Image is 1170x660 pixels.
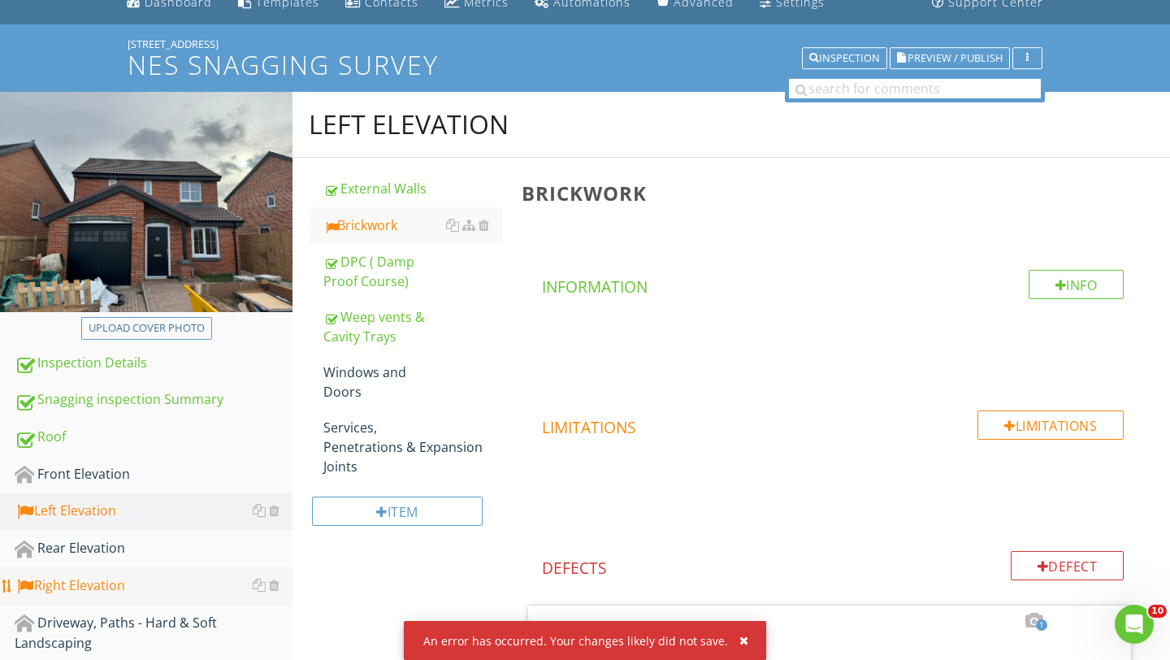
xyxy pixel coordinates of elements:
[542,551,1124,579] h4: Defects
[542,270,1124,297] h4: Information
[323,252,502,291] div: DPC ( Damp Proof Course)
[323,418,502,476] div: Services, Penetrations & Expansion Joints
[312,497,483,526] div: Item
[15,464,292,485] div: Front Elevation
[15,613,292,653] div: Driveway, Paths - Hard & Soft Landscaping
[522,182,1144,204] h3: Brickwork
[15,538,292,559] div: Rear Elevation
[89,320,205,337] div: Upload cover photo
[323,215,502,235] div: Brickwork
[323,363,502,402] div: Windows and Doors
[15,575,292,597] div: Right Elevation
[128,37,1042,50] div: [STREET_ADDRESS]
[802,47,887,70] button: Inspection
[1148,605,1167,618] span: 10
[890,50,1010,64] a: Preview / Publish
[15,353,292,374] div: Inspection Details
[128,50,1042,79] h1: NES Snagging Survey
[323,307,502,346] div: Weep vents & Cavity Trays
[908,53,1003,63] span: Preview / Publish
[1011,551,1124,580] div: Defect
[15,501,292,522] div: Left Elevation
[1036,619,1047,631] span: 1
[977,410,1124,440] div: Limitations
[1115,605,1154,644] iframe: Intercom live chat
[404,621,766,660] div: An error has occurred. Your changes likely did not save.
[538,643,1121,656] div: Gap in the brick wall at hight level.
[1029,270,1124,299] div: Info
[789,79,1041,98] input: search for comments
[809,53,880,64] div: Inspection
[81,317,212,340] button: Upload cover photo
[15,389,292,410] div: Snagging inspection Summary
[309,108,509,141] div: Left Elevation
[323,179,502,198] div: External Walls
[542,410,1124,438] h4: Limitations
[15,427,292,448] div: Roof
[890,47,1010,70] button: Preview / Publish
[802,50,887,64] a: Inspection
